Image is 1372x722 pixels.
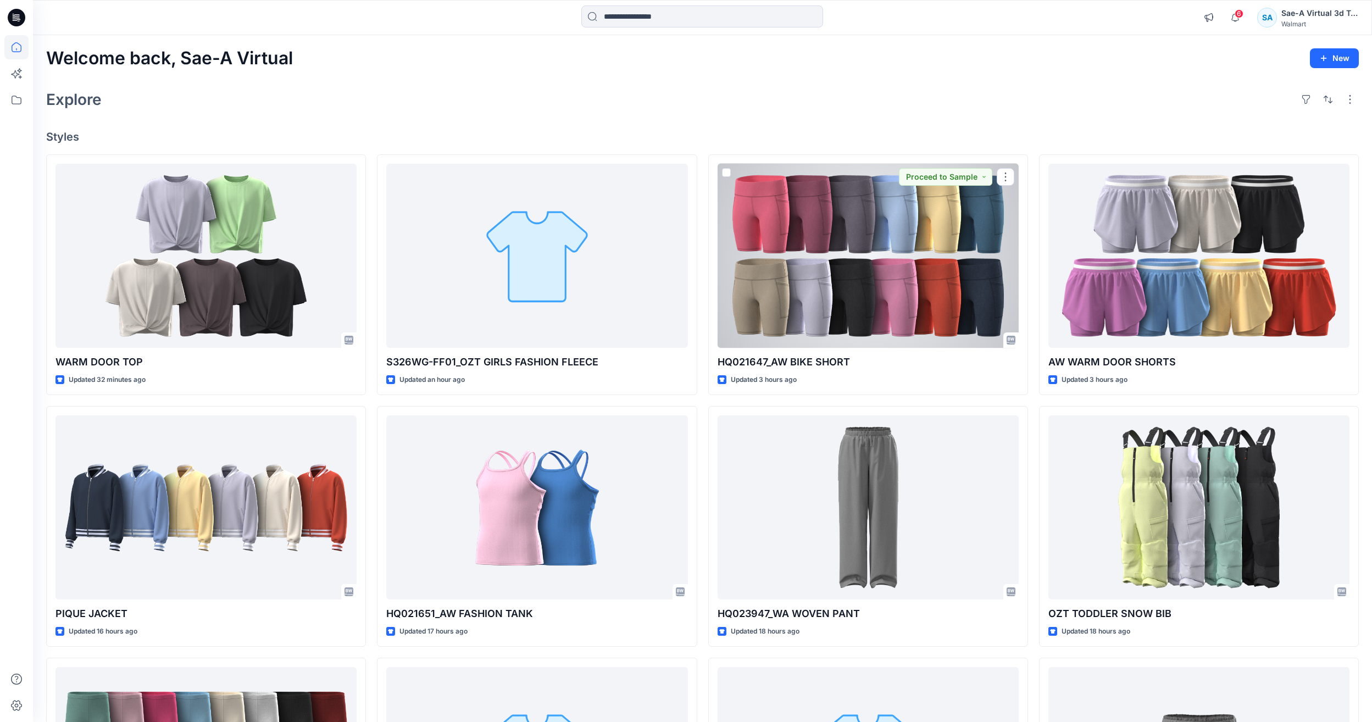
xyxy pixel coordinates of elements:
a: HQ023947_WA WOVEN PANT [718,415,1019,599]
p: HQ021651_AW FASHION TANK [386,606,687,621]
div: Sae-A Virtual 3d Team [1281,7,1358,20]
a: HQ021647_AW BIKE SHORT [718,164,1019,348]
p: Updated 16 hours ago [69,626,137,637]
p: Updated 17 hours ago [399,626,468,637]
h2: Welcome back, Sae-A Virtual [46,48,293,69]
p: Updated 18 hours ago [1062,626,1130,637]
p: OZT TODDLER SNOW BIB [1048,606,1349,621]
a: AW WARM DOOR SHORTS [1048,164,1349,348]
a: HQ021651_AW FASHION TANK [386,415,687,599]
p: S326WG-FF01_OZT GIRLS FASHION FLEECE [386,354,687,370]
p: WARM DOOR TOP [55,354,357,370]
h4: Styles [46,130,1359,143]
div: Walmart [1281,20,1358,28]
p: HQ021647_AW BIKE SHORT [718,354,1019,370]
button: New [1310,48,1359,68]
p: Updated an hour ago [399,374,465,386]
p: PIQUE JACKET [55,606,357,621]
a: S326WG-FF01_OZT GIRLS FASHION FLEECE [386,164,687,348]
span: 6 [1235,9,1243,18]
p: HQ023947_WA WOVEN PANT [718,606,1019,621]
h2: Explore [46,91,102,108]
div: SA [1257,8,1277,27]
p: Updated 3 hours ago [1062,374,1127,386]
p: Updated 18 hours ago [731,626,799,637]
a: PIQUE JACKET [55,415,357,599]
a: OZT TODDLER SNOW BIB [1048,415,1349,599]
a: WARM DOOR TOP [55,164,357,348]
p: Updated 3 hours ago [731,374,797,386]
p: AW WARM DOOR SHORTS [1048,354,1349,370]
p: Updated 32 minutes ago [69,374,146,386]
